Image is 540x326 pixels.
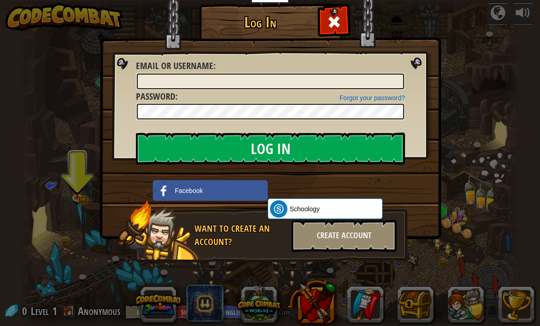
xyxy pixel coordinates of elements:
label: : [136,59,216,73]
iframe: Sign in with Google Button [263,179,356,199]
h1: Log In [202,14,319,30]
img: schoology.png [270,200,287,218]
span: Schoology [290,204,319,214]
input: Log In [136,133,405,165]
span: Facebook [175,186,203,195]
div: Sign in with Google. Opens in new tab [268,179,352,199]
div: Create Account [292,220,397,252]
span: Email or Username [136,59,213,72]
span: Password [136,90,175,102]
a: Forgot your password? [340,94,405,102]
img: facebook_small.png [155,182,173,199]
div: Want to create an account? [194,222,286,248]
iframe: Sign in with Google Dialog [352,9,531,135]
label: : [136,90,178,103]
